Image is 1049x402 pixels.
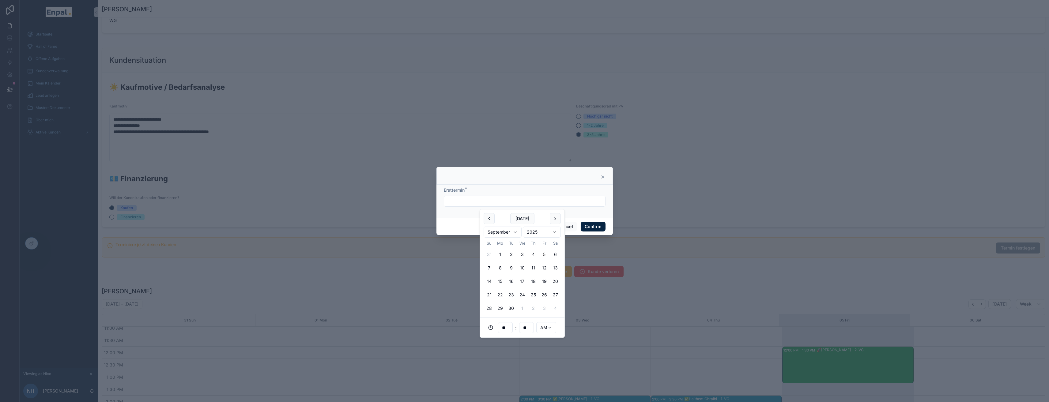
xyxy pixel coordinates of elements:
[495,240,506,246] th: Monday
[581,222,605,231] button: Confirm
[528,289,539,300] button: Thursday, September 25th, 2025
[528,240,539,246] th: Thursday
[550,289,561,300] button: Saturday, September 27th, 2025
[484,276,495,287] button: Sunday, September 14th, 2025
[554,222,577,231] button: Cancel
[506,276,517,287] button: Tuesday, September 16th, 2025
[550,303,561,314] button: Saturday, October 4th, 2025
[495,262,506,273] button: Monday, September 8th, 2025
[539,276,550,287] button: Friday, September 19th, 2025
[550,240,561,246] th: Saturday
[528,303,539,314] button: Thursday, October 2nd, 2025
[484,240,495,246] th: Sunday
[484,303,495,314] button: Sunday, September 28th, 2025
[539,262,550,273] button: Friday, September 12th, 2025
[495,249,506,260] button: Monday, September 1st, 2025
[517,240,528,246] th: Wednesday
[539,249,550,260] button: Today, Friday, September 5th, 2025
[444,187,465,193] span: Ersttermin
[528,262,539,273] button: Thursday, September 11th, 2025
[484,321,561,334] div: :
[495,303,506,314] button: Monday, September 29th, 2025
[506,240,517,246] th: Tuesday
[517,249,528,260] button: Wednesday, September 3rd, 2025
[506,289,517,300] button: Tuesday, September 23rd, 2025
[506,303,517,314] button: Tuesday, September 30th, 2025
[517,262,528,273] button: Wednesday, September 10th, 2025
[517,303,528,314] button: Wednesday, October 1st, 2025
[495,289,506,300] button: Monday, September 22nd, 2025
[484,289,495,300] button: Sunday, September 21st, 2025
[484,249,495,260] button: Sunday, August 31st, 2025
[528,276,539,287] button: Thursday, September 18th, 2025
[550,249,561,260] button: Saturday, September 6th, 2025
[539,289,550,300] button: Friday, September 26th, 2025
[528,249,539,260] button: Thursday, September 4th, 2025
[517,289,528,300] button: Wednesday, September 24th, 2025
[510,213,534,224] button: [DATE]
[517,276,528,287] button: Wednesday, September 17th, 2025
[484,262,495,273] button: Sunday, September 7th, 2025
[495,276,506,287] button: Monday, September 15th, 2025
[506,249,517,260] button: Tuesday, September 2nd, 2025
[484,240,561,314] table: September 2025
[550,262,561,273] button: Saturday, September 13th, 2025
[539,240,550,246] th: Friday
[539,303,550,314] button: Friday, October 3rd, 2025
[550,276,561,287] button: Saturday, September 20th, 2025
[506,262,517,273] button: Tuesday, September 9th, 2025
